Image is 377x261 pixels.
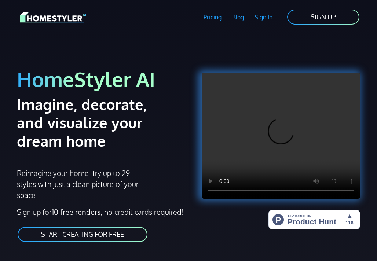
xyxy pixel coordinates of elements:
[17,67,184,92] h1: HomeStyler AI
[17,168,142,201] p: Reimagine your home: try up to 29 styles with just a clean picture of your space.
[20,11,86,24] img: HomeStyler AI logo
[17,95,151,150] h2: Imagine, decorate, and visualize your dream home
[286,9,360,25] a: SIGN UP
[198,9,227,26] a: Pricing
[249,9,278,26] a: Sign In
[52,207,100,217] strong: 10 free renders
[268,210,360,229] img: HomeStyler AI - Interior Design Made Easy: One Click to Your Dream Home | Product Hunt
[227,9,249,26] a: Blog
[17,226,148,243] a: START CREATING FOR FREE
[17,206,184,217] p: Sign up for , no credit cards required!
